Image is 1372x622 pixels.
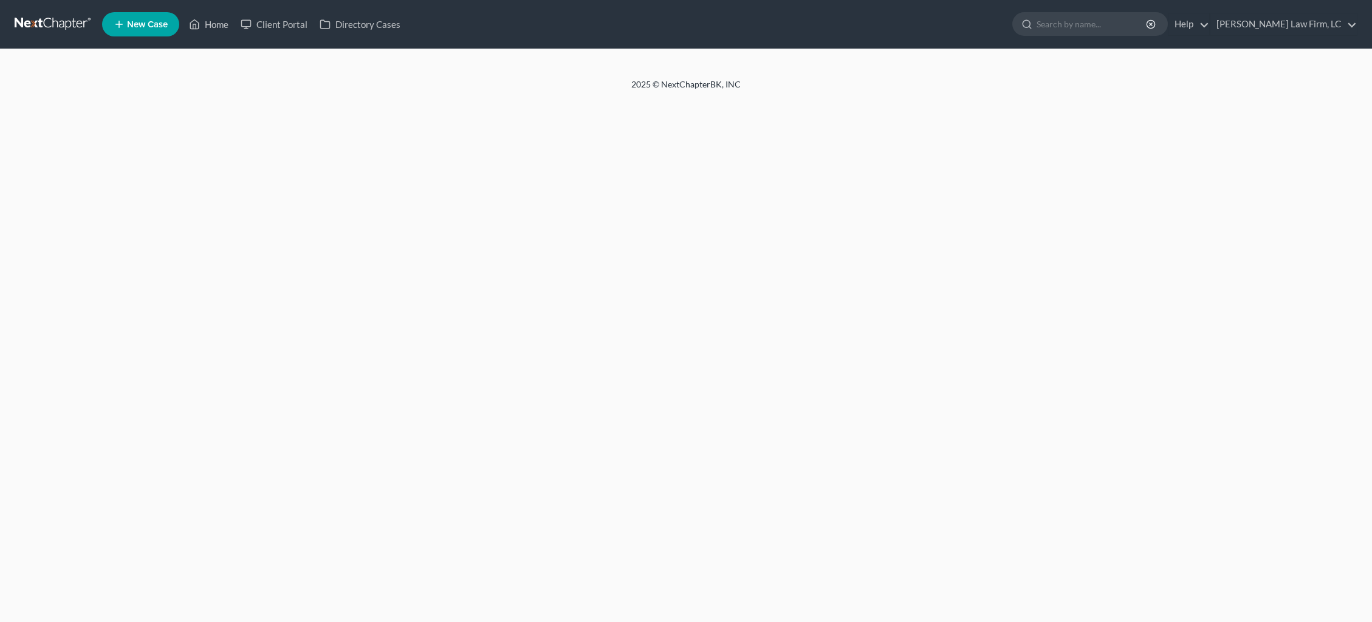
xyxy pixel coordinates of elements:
a: [PERSON_NAME] Law Firm, LC [1210,13,1357,35]
div: 2025 © NextChapterBK, INC [340,78,1032,100]
a: Help [1168,13,1209,35]
input: Search by name... [1037,13,1148,35]
a: Home [183,13,235,35]
a: Directory Cases [314,13,406,35]
a: Client Portal [235,13,314,35]
span: New Case [127,20,168,29]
